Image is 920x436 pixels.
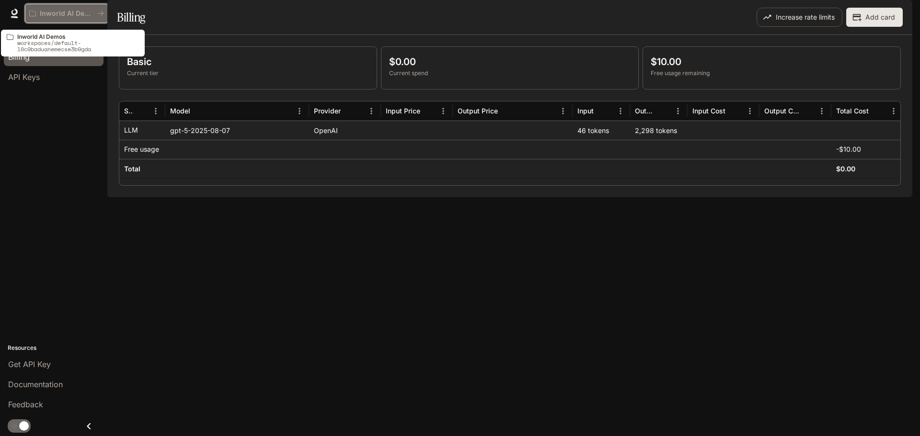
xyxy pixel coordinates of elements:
button: Menu [886,104,901,118]
button: Sort [499,104,513,118]
p: $0.00 [389,55,631,69]
button: Sort [342,104,356,118]
div: Input Price [386,107,420,115]
button: Sort [191,104,206,118]
div: OpenAI [309,121,381,140]
button: Menu [556,104,570,118]
p: -$10.00 [836,145,861,154]
div: Input [577,107,594,115]
div: Output Price [458,107,498,115]
button: Menu [613,104,628,118]
button: Increase rate limits [757,8,842,27]
button: Menu [743,104,757,118]
div: Provider [314,107,341,115]
button: Sort [421,104,436,118]
button: Menu [292,104,307,118]
button: All workspaces [25,4,108,23]
h6: Total [124,164,140,174]
button: Sort [800,104,815,118]
p: Inworld AI Demos [40,10,93,18]
button: Menu [149,104,163,118]
p: Free usage [124,145,159,154]
div: Output [635,107,655,115]
p: Free usage remaining [651,69,893,78]
button: Sort [870,104,884,118]
button: Menu [671,104,685,118]
div: Model [170,107,190,115]
div: Output Cost [764,107,799,115]
p: Basic [127,55,369,69]
button: Menu [436,104,450,118]
p: workspaces/default-l0c9baduanemecse3b9gda [17,40,139,52]
p: $10.00 [651,55,893,69]
div: Service [124,107,133,115]
button: Menu [815,104,829,118]
button: Add card [846,8,903,27]
div: Input Cost [692,107,725,115]
button: Menu [364,104,379,118]
h1: Billing [117,8,145,27]
div: 2,298 tokens [630,121,688,140]
button: Sort [726,104,741,118]
p: Current spend [389,69,631,78]
div: 46 tokens [573,121,630,140]
button: Sort [595,104,609,118]
div: gpt-5-2025-08-07 [165,121,309,140]
p: LLM [124,125,138,135]
h6: $0.00 [836,164,855,174]
div: Total Cost [836,107,869,115]
button: Sort [656,104,671,118]
p: Inworld AI Demos [17,34,139,40]
button: Sort [134,104,149,118]
p: Current tier [127,69,369,78]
